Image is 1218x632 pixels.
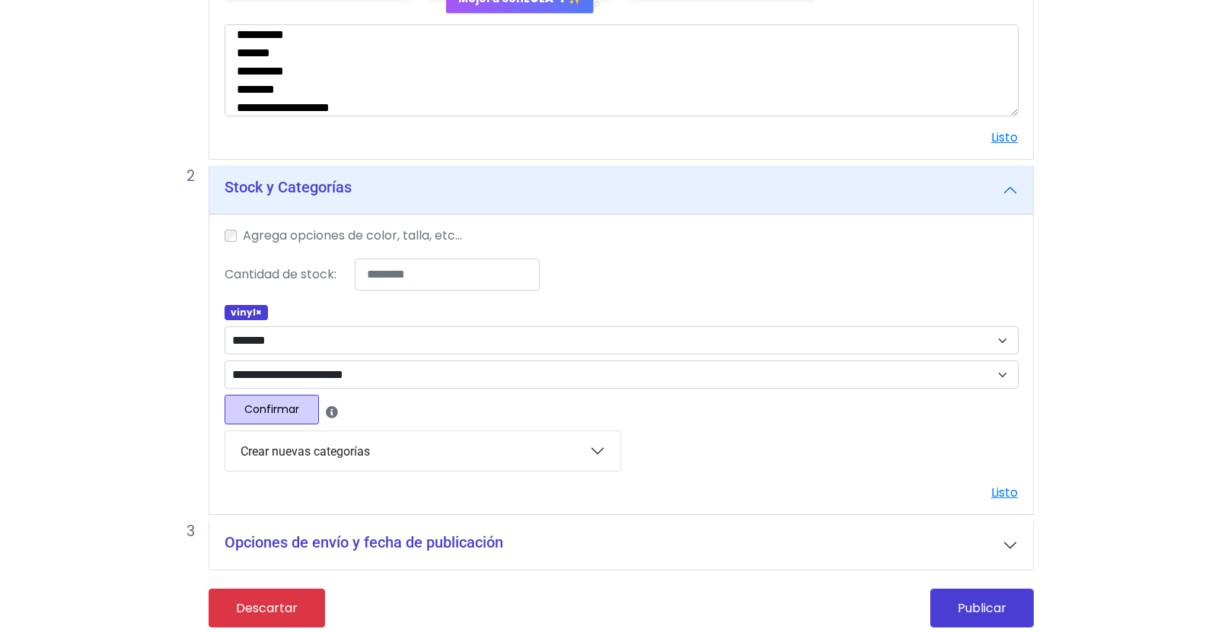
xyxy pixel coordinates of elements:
h5: Stock y Categorías [225,178,352,196]
button: Opciones de envío y fecha de publicación [209,521,1033,570]
a: Listo [991,129,1018,146]
button: Publicar [930,589,1034,627]
label: Cantidad de stock: [225,265,336,284]
button: Crear nuevas categorías [225,431,620,471]
span: × [256,306,262,319]
button: Confirmar [225,395,319,424]
span: vinyl [225,305,268,320]
a: Listo [991,484,1018,501]
a: Descartar [209,589,325,627]
label: Agrega opciones de color, talla, etc... [243,227,462,245]
button: Stock y Categorías [209,166,1033,214]
h5: Opciones de envío y fecha de publicación [225,533,503,551]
